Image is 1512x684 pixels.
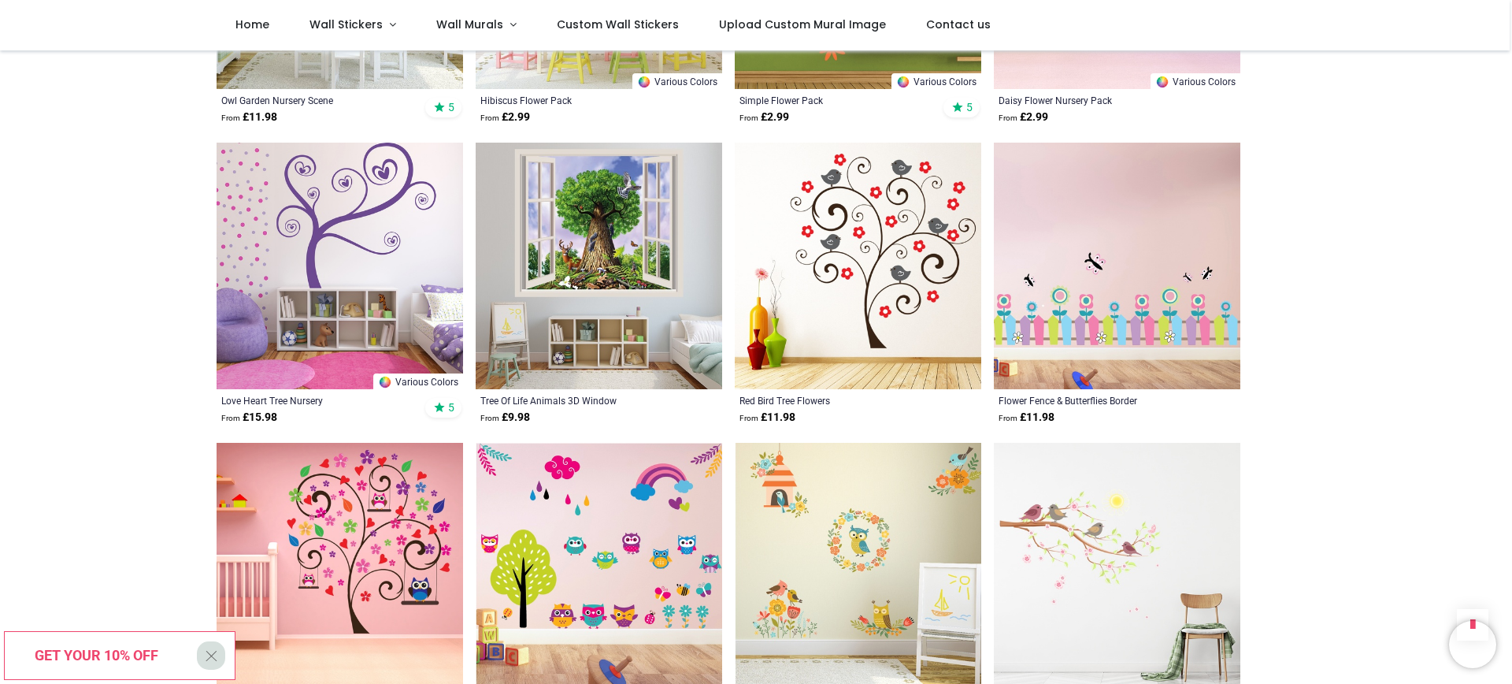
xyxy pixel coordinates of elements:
a: Flower Fence & Butterflies Border [999,394,1188,407]
strong: £ 2.99 [999,110,1048,125]
span: Home [235,17,269,32]
a: Owl Garden Nursery Scene [221,94,411,106]
span: From [739,414,758,422]
a: Red Bird Tree Flowers [739,394,929,407]
a: Daisy Flower Nursery Pack [999,94,1188,106]
span: Upload Custom Mural Image [719,17,886,32]
a: Love Heart Tree Nursery [221,394,411,407]
span: From [999,414,1017,422]
iframe: Brevo live chat [1449,621,1496,668]
span: Contact us [926,17,991,32]
a: Various Colors [373,374,463,389]
span: From [221,113,240,122]
span: From [480,414,499,422]
img: Love Heart Tree Nursery Wall Sticker - Mod6 [217,143,463,389]
img: Color Wheel [1155,75,1169,89]
strong: £ 2.99 [739,110,789,125]
strong: £ 2.99 [480,110,530,125]
span: From [999,113,1017,122]
strong: £ 11.98 [739,410,795,426]
strong: £ 9.98 [480,410,530,426]
span: Custom Wall Stickers [557,17,679,32]
span: 5 [448,400,454,414]
img: Red Bird Tree Flowers Wall Sticker [735,143,981,389]
span: Wall Stickers [309,17,383,32]
strong: £ 11.98 [221,110,277,125]
a: Various Colors [891,73,981,89]
span: 5 [966,100,973,114]
span: From [221,414,240,422]
strong: £ 15.98 [221,410,277,426]
span: 5 [448,100,454,114]
img: Color Wheel [896,75,910,89]
a: Simple Flower Pack [739,94,929,106]
a: Various Colors [1151,73,1240,89]
img: Color Wheel [378,375,392,389]
a: Hibiscus Flower Pack [480,94,670,106]
strong: £ 11.98 [999,410,1054,426]
img: Tree Of Life Animals 3D Window Wall Sticker [476,143,722,389]
a: Tree Of Life Animals 3D Window [480,394,670,407]
img: Color Wheel [637,75,651,89]
span: Wall Murals [436,17,503,32]
span: From [739,113,758,122]
span: From [480,113,499,122]
img: Flower Fence & Butterflies Border Wall Sticker [994,143,1240,389]
a: Various Colors [632,73,722,89]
